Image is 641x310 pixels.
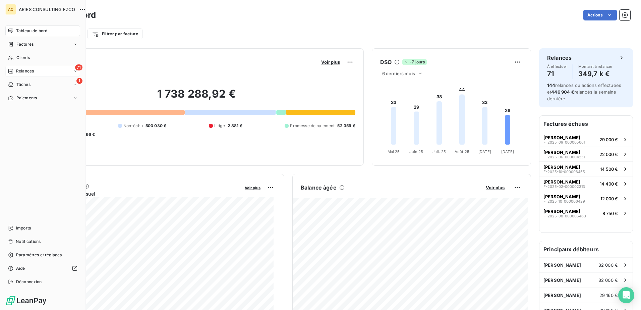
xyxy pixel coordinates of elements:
[123,123,143,129] span: Non-échu
[547,68,567,79] h4: 71
[551,89,574,95] span: 446 904 €
[543,164,580,170] span: [PERSON_NAME]
[543,140,585,144] span: F-2025-09-000005661
[88,29,142,39] button: Filtrer par facture
[16,41,34,47] span: Factures
[409,149,423,154] tspan: Juin 25
[539,191,633,206] button: [PERSON_NAME]F-2025-10-00000642912 000 €
[16,28,47,34] span: Tableau de bord
[38,190,240,197] span: Chiffre d'affaires mensuel
[16,95,37,101] span: Paiements
[38,87,355,107] h2: 1 738 288,92 €
[602,211,618,216] span: 8 750 €
[543,170,585,174] span: F-2025-10-000006455
[16,239,41,245] span: Notifications
[301,184,337,192] h6: Balance âgée
[290,123,335,129] span: Promesse de paiement
[543,293,581,298] span: [PERSON_NAME]
[5,263,80,274] a: Aide
[319,59,342,65] button: Voir plus
[600,196,618,201] span: 12 000 €
[402,59,427,65] span: -7 jours
[214,123,225,129] span: Litige
[547,83,555,88] span: 144
[478,149,491,154] tspan: [DATE]
[543,262,581,268] span: [PERSON_NAME]
[543,150,580,155] span: [PERSON_NAME]
[484,185,507,191] button: Voir plus
[618,287,634,303] div: Open Intercom Messenger
[321,59,340,65] span: Voir plus
[228,123,242,129] span: 2 881 €
[539,132,633,147] button: [PERSON_NAME]F-2025-09-00000566129 000 €
[543,199,585,203] span: F-2025-10-000006429
[600,181,618,187] span: 14 400 €
[547,54,572,62] h6: Relances
[543,155,585,159] span: F-2025-06-000004251
[599,152,618,157] span: 22 000 €
[432,149,446,154] tspan: Juil. 25
[547,83,621,101] span: relances ou actions effectuées et relancés la semaine dernière.
[382,71,415,76] span: 6 derniers mois
[543,179,580,185] span: [PERSON_NAME]
[539,176,633,191] button: [PERSON_NAME]F-2025-02-00000231314 400 €
[19,7,75,12] span: ARIES CONSULTING FZCO
[75,64,82,70] span: 71
[76,78,82,84] span: 1
[16,68,34,74] span: Relances
[243,185,263,191] button: Voir plus
[543,135,580,140] span: [PERSON_NAME]
[501,149,514,154] tspan: [DATE]
[599,293,618,298] span: 29 160 €
[598,262,618,268] span: 32 000 €
[16,265,25,271] span: Aide
[539,206,633,220] button: [PERSON_NAME]F-2025-08-0000054638 750 €
[583,10,617,20] button: Actions
[16,252,62,258] span: Paramètres et réglages
[543,194,580,199] span: [PERSON_NAME]
[543,185,585,189] span: F-2025-02-000002313
[547,64,567,68] span: À effectuer
[16,225,31,231] span: Imports
[543,214,586,218] span: F-2025-08-000005463
[539,116,633,132] h6: Factures échues
[598,277,618,283] span: 32 000 €
[599,137,618,142] span: 29 000 €
[539,161,633,176] button: [PERSON_NAME]F-2025-10-00000645514 500 €
[145,123,166,129] span: 500 030 €
[543,277,581,283] span: [PERSON_NAME]
[16,82,31,88] span: Tâches
[5,295,47,306] img: Logo LeanPay
[486,185,505,190] span: Voir plus
[380,58,392,66] h6: DSO
[16,279,42,285] span: Déconnexion
[578,64,613,68] span: Montant à relancer
[600,166,618,172] span: 14 500 €
[578,68,613,79] h4: 349,7 k €
[387,149,400,154] tspan: Mai 25
[539,147,633,161] button: [PERSON_NAME]F-2025-06-00000425122 000 €
[5,4,16,15] div: AC
[543,209,580,214] span: [PERSON_NAME]
[16,55,30,61] span: Clients
[337,123,355,129] span: 52 359 €
[455,149,469,154] tspan: Août 25
[245,186,260,190] span: Voir plus
[539,241,633,257] h6: Principaux débiteurs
